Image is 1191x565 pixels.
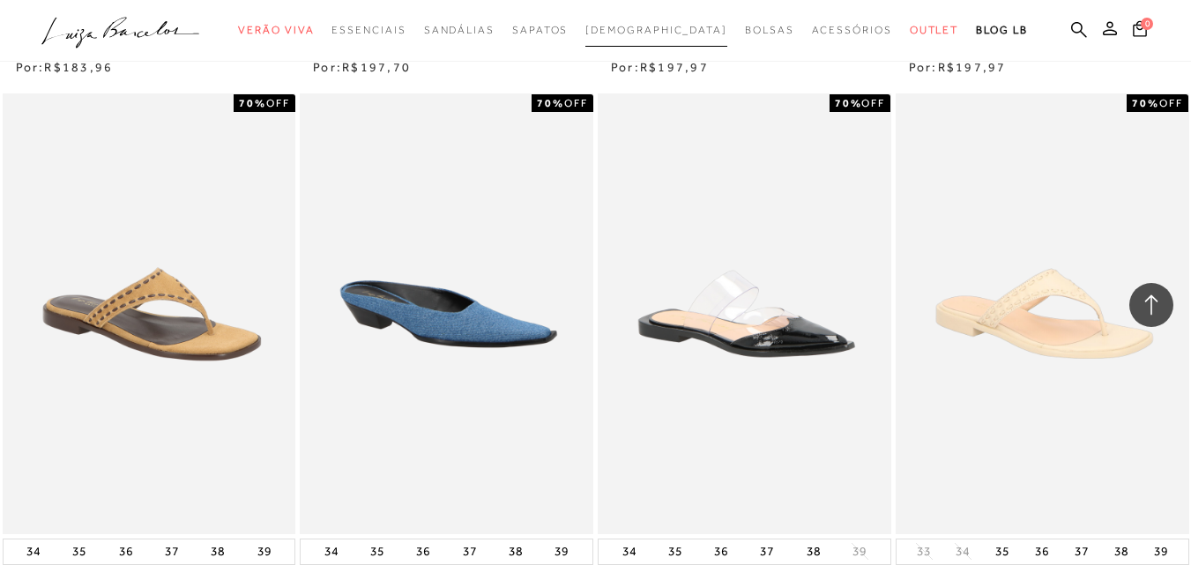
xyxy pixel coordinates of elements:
[910,14,959,47] a: categoryNavScreenReaderText
[1069,539,1094,564] button: 37
[512,24,568,36] span: Sapatos
[599,96,890,531] img: MULE RASTEIRA EM COURO VERNIZ PRETO COM VINIL
[938,60,1007,74] span: R$197,97
[313,60,411,74] span: Por:
[745,24,794,36] span: Bolsas
[1149,539,1173,564] button: 39
[503,539,528,564] button: 38
[512,14,568,47] a: categoryNavScreenReaderText
[745,14,794,47] a: categoryNavScreenReaderText
[21,539,46,564] button: 34
[976,14,1027,47] a: BLOG LB
[114,539,138,564] button: 36
[365,539,390,564] button: 35
[909,60,1007,74] span: Por:
[812,24,892,36] span: Acessórios
[617,539,642,564] button: 34
[1141,18,1153,30] span: 0
[16,60,114,74] span: Por:
[1132,97,1159,109] strong: 70%
[301,96,592,531] img: MULE EM JEANS ÍNDIGO COM RECORTE QUADRADO
[663,539,688,564] button: 35
[640,60,709,74] span: R$197,97
[861,97,885,109] span: OFF
[342,60,411,74] span: R$197,70
[1128,19,1152,43] button: 0
[585,14,727,47] a: noSubCategoriesText
[252,539,277,564] button: 39
[835,97,862,109] strong: 70%
[239,97,266,109] strong: 70%
[238,14,314,47] a: categoryNavScreenReaderText
[801,539,826,564] button: 38
[537,97,564,109] strong: 70%
[564,97,588,109] span: OFF
[847,543,872,560] button: 39
[238,24,314,36] span: Verão Viva
[331,14,406,47] a: categoryNavScreenReaderText
[910,24,959,36] span: Outlet
[812,14,892,47] a: categoryNavScreenReaderText
[424,24,495,36] span: Sandálias
[160,539,184,564] button: 37
[549,539,574,564] button: 39
[67,539,92,564] button: 35
[44,60,113,74] span: R$183,96
[897,96,1187,531] img: SANDÁLIA DE DEDO EM COURO BEGE COM PESPONTO DECORATIVO
[611,60,709,74] span: Por:
[950,543,975,560] button: 34
[976,24,1027,36] span: BLOG LB
[331,24,406,36] span: Essenciais
[709,539,733,564] button: 36
[1030,539,1054,564] button: 36
[912,543,936,560] button: 33
[319,539,344,564] button: 34
[1109,539,1134,564] button: 38
[205,539,230,564] button: 38
[1159,97,1183,109] span: OFF
[266,97,290,109] span: OFF
[990,539,1015,564] button: 35
[585,24,727,36] span: [DEMOGRAPHIC_DATA]
[424,14,495,47] a: categoryNavScreenReaderText
[411,539,435,564] button: 36
[458,539,482,564] button: 37
[755,539,779,564] button: 37
[4,96,294,531] img: SANDÁLIA DE DEDO EM CAMURÇA BEGE COM PESPONTO DECORATIVO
